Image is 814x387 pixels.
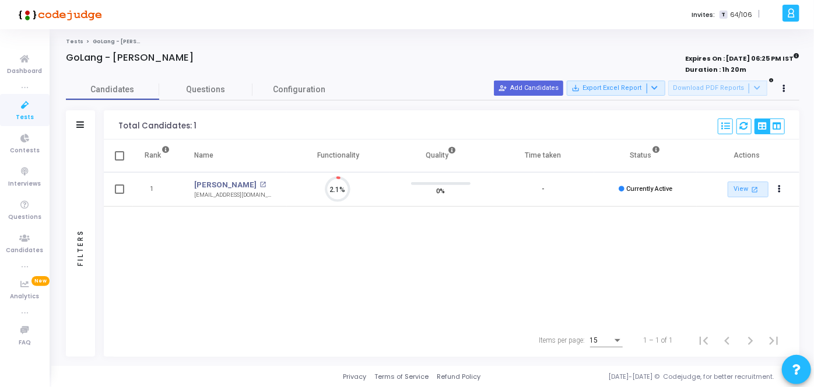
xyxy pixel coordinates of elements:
[118,121,197,131] div: Total Candidates: 1
[594,140,697,172] th: Status
[19,338,31,348] span: FAQ
[499,84,507,92] mat-icon: person_add_alt
[133,140,183,172] th: Rank
[16,113,34,123] span: Tests
[730,10,752,20] span: 64/106
[133,172,183,207] td: 1
[8,212,41,222] span: Questions
[539,335,585,346] div: Items per page:
[15,3,102,26] img: logo
[685,51,799,64] strong: Expires On : [DATE] 06:25 PM IST
[668,81,767,96] button: Download PDF Reports
[525,149,561,162] div: Time taken
[590,336,598,344] span: 15
[494,81,563,96] button: Add Candidates
[755,118,785,134] div: View Options
[374,372,429,382] a: Terms of Service
[692,329,715,352] button: First page
[194,179,257,191] a: [PERSON_NAME]
[8,67,43,76] span: Dashboard
[10,292,40,302] span: Analytics
[437,372,480,382] a: Refund Policy
[194,149,213,162] div: Name
[758,8,760,20] span: |
[542,184,544,194] div: -
[762,329,785,352] button: Last page
[66,52,194,64] h4: GoLang - [PERSON_NAME]
[343,372,366,382] a: Privacy
[750,184,760,194] mat-icon: open_in_new
[772,182,788,198] button: Actions
[692,10,715,20] label: Invites:
[10,146,40,156] span: Contests
[715,329,739,352] button: Previous page
[739,329,762,352] button: Next page
[720,11,727,19] span: T
[31,276,50,286] span: New
[626,185,672,193] span: Currently Active
[194,191,275,200] div: [EMAIL_ADDRESS][DOMAIN_NAME]
[66,38,799,46] nav: breadcrumb
[260,182,266,188] mat-icon: open_in_new
[75,184,86,312] div: Filters
[273,83,325,96] span: Configuration
[685,65,746,74] strong: Duration : 1h 20m
[9,179,41,189] span: Interviews
[590,337,623,345] mat-select: Items per page:
[159,83,252,96] span: Questions
[93,38,167,45] span: GoLang - [PERSON_NAME]
[6,246,44,256] span: Candidates
[728,182,769,197] a: View
[697,140,799,172] th: Actions
[390,140,492,172] th: Quality
[287,140,390,172] th: Functionality
[66,83,159,96] span: Candidates
[644,335,673,346] div: 1 – 1 of 1
[567,81,665,96] button: Export Excel Report
[436,185,445,197] span: 0%
[66,38,83,45] a: Tests
[480,372,799,382] div: [DATE]-[DATE] © Codejudge, for better recruitment.
[571,84,580,92] mat-icon: save_alt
